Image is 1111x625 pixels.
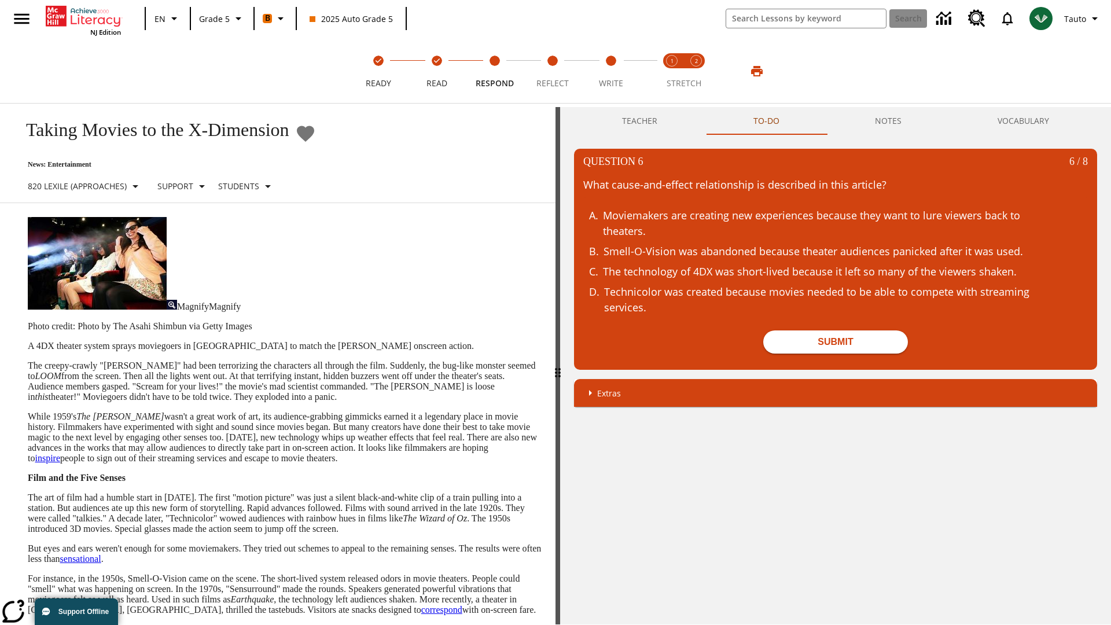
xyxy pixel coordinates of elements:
[604,244,1051,259] div: Smell-O-Vision was abandoned because theater audiences panicked after it was used.
[574,107,705,135] button: Teacher
[574,379,1097,407] div: Extras
[560,107,1111,624] div: activity
[149,8,186,29] button: Language: EN, Select a language
[426,78,447,89] span: Read
[603,264,1051,280] div: The technology of 4DX was short-lived because it left so many of the viewers shaken.
[1022,3,1060,34] button: Select a new avatar
[76,411,164,421] em: The [PERSON_NAME]
[929,3,961,35] a: Data Center
[35,453,60,463] a: inspire
[635,156,643,167] span: 6
[536,78,569,89] span: Reflect
[1069,156,1075,167] span: 6
[35,371,61,381] em: LOOM
[555,107,560,624] div: Press Enter or Spacebar and then press right and left arrow keys to move the slider
[992,3,1022,34] a: Notifications
[28,361,542,402] p: The creepy-crawly "[PERSON_NAME]" had been terrorizing the characters all through the film. Sudde...
[763,330,908,354] button: Submit
[60,554,101,564] a: sensational
[604,284,1052,315] div: Technicolor was created because movies needed to be able to compete with streaming services.
[597,387,621,399] p: Extras
[403,513,467,523] em: The Wizard of Oz
[167,300,177,310] img: Magnify
[403,39,470,103] button: Read(Step completed) step 2 of 5
[231,594,274,604] em: Earthquake
[209,302,241,311] span: Magnify
[14,160,316,169] p: News: Entertainment
[310,13,393,25] span: 2025 Auto Grade 5
[476,78,514,89] span: Respond
[667,78,701,89] span: STRETCH
[1029,7,1053,30] img: avatar image
[28,573,542,615] p: For instance, in the 1950s, Smell-O-Vision came on the scene. The short-lived system released odo...
[58,608,109,616] span: Support Offline
[295,123,316,144] button: Add to Favorites - Taking Movies to the X-Dimension
[574,107,1097,135] div: Instructional Panel Tabs
[695,57,698,65] text: 2
[589,284,599,300] span: D .
[366,78,391,89] span: Ready
[199,13,230,25] span: Grade 5
[589,208,598,223] span: A .
[705,107,827,135] button: TO-DO
[1077,156,1080,167] span: /
[177,302,209,311] span: Magnify
[214,176,279,197] button: Select Student
[153,176,214,197] button: Scaffolds, Support
[28,473,126,483] strong: Film and the Five Senses
[519,39,586,103] button: Reflect step 4 of 5
[28,217,167,310] img: Panel in front of the seats sprays water mist to the happy audience at a 4DX-equipped theater.
[577,39,645,103] button: Write step 5 of 5
[961,3,992,34] a: Resource Center, Will open in new tab
[679,39,713,103] button: Stretch Respond step 2 of 2
[1060,8,1106,29] button: Profile/Settings
[5,2,39,36] button: Open side menu
[345,39,412,103] button: Ready(Step completed) step 1 of 5
[461,39,528,103] button: Respond step 3 of 5
[583,177,1088,193] p: What cause-and-effect relationship is described in this article?
[671,57,674,65] text: 1
[589,244,599,259] span: B .
[28,341,542,351] p: A 4DX theater system sprays moviegoers in [GEOGRAPHIC_DATA] to match the [PERSON_NAME] onscreen a...
[258,8,292,29] button: Boost Class color is orange. Change class color
[599,78,623,89] span: Write
[194,8,250,29] button: Grade: Grade 5, Select a grade
[28,543,542,564] p: But eyes and ears weren't enough for some moviemakers. They tried out schemes to appeal to the re...
[827,107,950,135] button: NOTES
[265,11,270,25] span: B
[726,9,886,28] input: search field
[28,321,542,332] p: Photo credit: Photo by The Asahi Shimbun via Getty Images
[28,492,542,534] p: The art of film had a humble start in [DATE]. The first "motion picture" was just a silent black-...
[603,208,1051,239] div: Moviemakers are creating new experiences because they want to lure viewers back to theaters.
[28,411,542,464] p: While 1959's wasn't a great work of art, its audience-grabbing gimmicks earned it a legendary pla...
[583,156,643,168] p: Question
[421,605,462,615] a: correspond
[46,3,121,36] div: Home
[14,119,289,141] h1: Taking Movies to the X-Dimension
[23,176,147,197] button: Select Lexile, 820 Lexile (Approaches)
[655,39,689,103] button: Stretch Read step 1 of 2
[154,13,165,25] span: EN
[28,180,127,192] p: 820 Lexile (Approaches)
[1069,156,1088,168] p: 8
[1064,13,1086,25] span: Tauto
[738,61,775,82] button: Print
[90,28,121,36] span: NJ Edition
[218,180,259,192] p: Students
[35,598,118,625] button: Support Offline
[589,264,598,280] span: C .
[157,180,193,192] p: Support
[35,392,48,402] em: this
[950,107,1097,135] button: VOCABULARY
